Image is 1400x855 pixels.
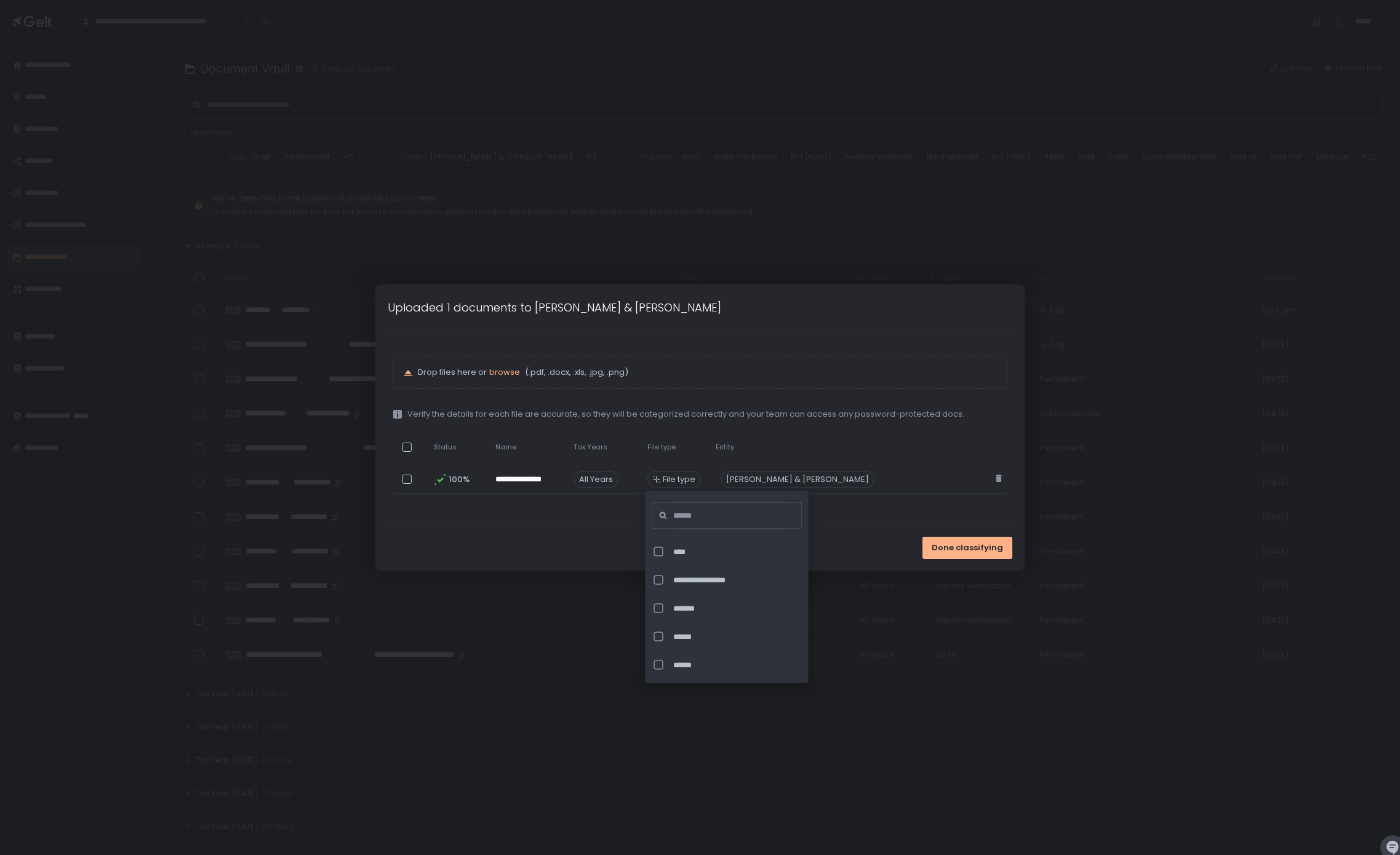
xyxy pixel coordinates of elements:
span: File type [647,443,676,452]
span: File type [663,474,695,485]
span: browse [489,366,520,378]
p: Drop files here or [418,367,997,378]
span: Done classifying [932,542,1003,553]
h1: Uploaded 1 documents to [PERSON_NAME] & [PERSON_NAME] [388,299,721,316]
button: browse [489,367,520,378]
span: 100% [449,474,468,485]
span: All Years [574,471,618,488]
span: Verify the details for each file are accurate, so they will be categorized correctly and your tea... [407,409,964,420]
span: (.pdf, .docx, .xls, .jpg, .png) [522,367,628,378]
span: Name [495,443,516,452]
button: Done classifying [922,537,1012,559]
span: Status [434,443,457,452]
span: Tax Years [574,443,607,452]
span: Entity [716,443,734,452]
div: [PERSON_NAME] & [PERSON_NAME] [721,471,874,488]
